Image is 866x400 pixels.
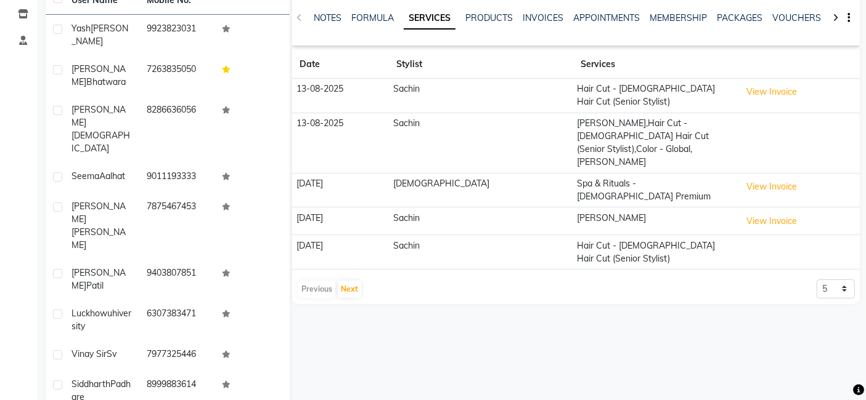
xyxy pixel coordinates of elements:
td: 7875467453 [139,193,214,259]
a: VOUCHERS [772,12,821,23]
td: 13-08-2025 [292,79,389,113]
span: [PERSON_NAME] [71,63,126,87]
a: APPOINTMENTS [573,12,640,23]
td: 9923823031 [139,15,214,55]
th: Date [292,50,389,79]
td: Hair Cut - [DEMOGRAPHIC_DATA] Hair Cut (Senior Stylist) [573,235,737,270]
td: 6307383471 [139,300,214,340]
td: Sachin [389,79,573,113]
td: Sachin [389,113,573,173]
a: MEMBERSHIP [650,12,707,23]
td: 8286636056 [139,96,214,162]
a: NOTES [314,12,341,23]
td: 9403807851 [139,259,214,300]
td: [PERSON_NAME] [573,207,737,235]
span: [PERSON_NAME] [71,104,126,128]
td: 7263835050 [139,55,214,96]
span: Bhatwara [86,76,126,87]
td: 13-08-2025 [292,113,389,173]
span: [PERSON_NAME] [71,267,126,291]
td: [PERSON_NAME],Hair Cut - [DEMOGRAPHIC_DATA] Hair Cut (Senior Stylist),Color - Global,[PERSON_NAME] [573,113,737,173]
span: [PERSON_NAME] [71,23,128,47]
td: Hair Cut - [DEMOGRAPHIC_DATA] Hair Cut (Senior Stylist) [573,79,737,113]
span: Yash [71,23,91,34]
td: [DATE] [292,207,389,235]
td: Sachin [389,207,573,235]
a: PRODUCTS [465,12,513,23]
span: Siddharth [71,378,110,390]
td: Sachin [389,235,573,270]
td: [DATE] [292,173,389,207]
a: SERVICES [404,7,455,30]
a: PACKAGES [717,12,762,23]
td: 9011193333 [139,162,214,193]
span: [PERSON_NAME] [71,226,126,250]
span: Patil [86,280,104,291]
span: [PERSON_NAME] [71,201,126,225]
th: Services [573,50,737,79]
th: Stylist [389,50,573,79]
a: FORMULA [351,12,394,23]
td: [DATE] [292,235,389,270]
td: [DEMOGRAPHIC_DATA] [389,173,573,207]
td: 7977325446 [139,340,214,370]
span: Seema [71,170,99,182]
span: Sv [107,348,116,359]
td: Spa & Rituals - [DEMOGRAPHIC_DATA] Premium [573,173,737,207]
span: [DEMOGRAPHIC_DATA] [71,130,130,154]
span: Luckhow [71,308,107,319]
span: vinay sir [71,348,107,359]
a: INVOICES [523,12,563,23]
span: Aalhat [99,170,125,182]
button: View Invoice [741,212,803,231]
button: Next [338,281,361,298]
button: View Invoice [741,82,803,102]
button: View Invoice [741,177,803,196]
